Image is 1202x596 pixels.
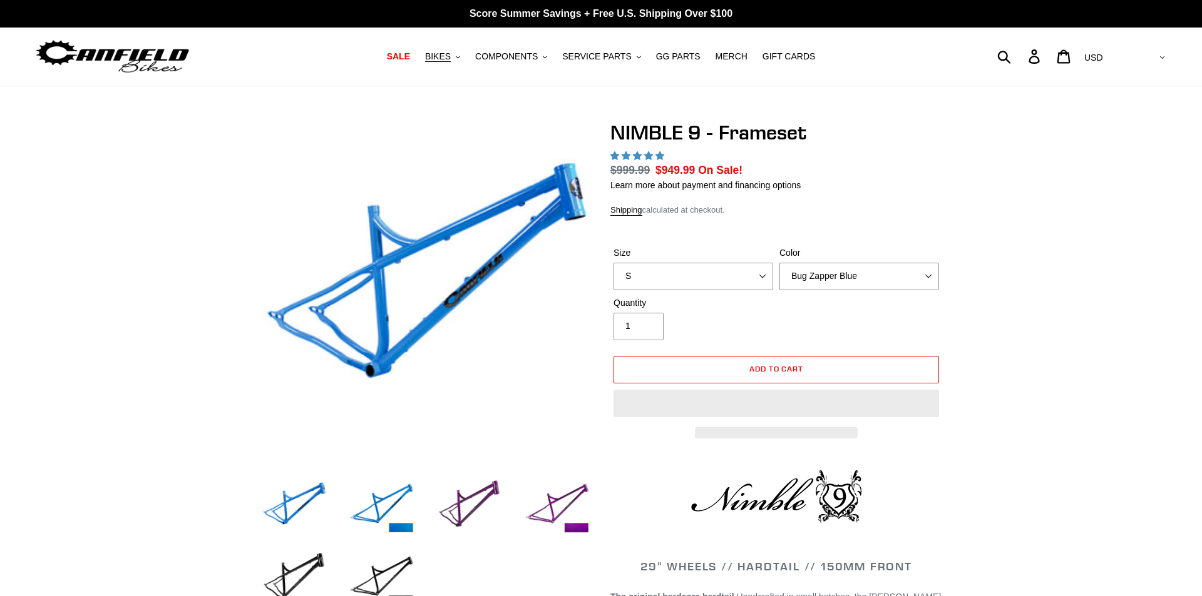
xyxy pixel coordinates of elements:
[614,296,773,310] label: Quantity
[640,559,912,573] span: 29" WHEELS // HARDTAIL // 150MM FRONT
[656,51,701,62] span: GG PARTS
[475,51,538,62] span: COMPONENTS
[698,162,742,178] span: On Sale!
[562,51,631,62] span: SERVICE PARTS
[610,205,642,216] a: Shipping
[469,48,553,65] button: COMPONENTS
[650,48,707,65] a: GG PARTS
[709,48,754,65] a: MERCH
[34,37,191,76] img: Canfield Bikes
[610,180,801,190] a: Learn more about payment and financing options
[610,204,942,216] div: calculated at checkout.
[260,472,329,541] img: Load image into Gallery viewer, NIMBLE 9 - Frameset
[419,48,466,65] button: BIKES
[523,472,592,541] img: Load image into Gallery viewer, NIMBLE 9 - Frameset
[756,48,822,65] a: GIFT CARDS
[381,48,416,65] a: SALE
[1004,43,1036,70] input: Search
[425,51,451,62] span: BIKES
[556,48,647,65] button: SERVICE PARTS
[610,151,667,161] span: 4.89 stars
[655,164,695,176] span: $949.99
[610,121,942,144] h1: NIMBLE 9 - Frameset
[347,472,416,541] img: Load image into Gallery viewer, NIMBLE 9 - Frameset
[614,246,773,260] label: Size
[716,51,747,62] span: MERCH
[262,123,589,450] img: NIMBLE 9 - Frameset
[779,246,939,260] label: Color
[387,51,410,62] span: SALE
[610,164,650,176] s: $999.99
[763,51,816,62] span: GIFT CARDS
[435,472,504,541] img: Load image into Gallery viewer, NIMBLE 9 - Frameset
[749,364,804,373] span: Add to cart
[614,356,939,383] button: Add to cart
